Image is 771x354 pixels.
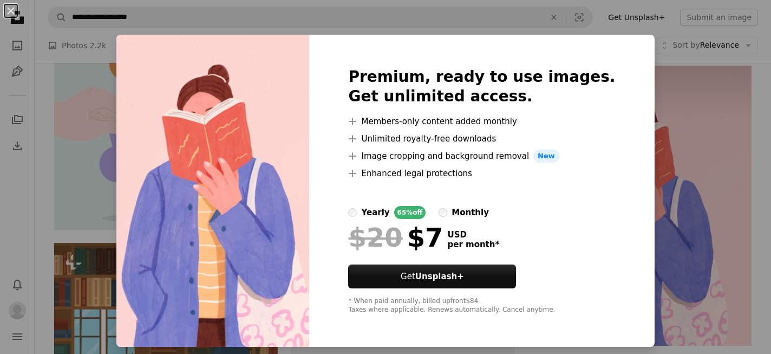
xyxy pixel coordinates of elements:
[116,35,309,347] img: premium_vector-1749231847183-c6e31fc40049
[348,167,615,180] li: Enhanced legal protections
[394,206,426,219] div: 65% off
[439,208,447,217] input: monthly
[348,208,357,217] input: yearly65%off
[447,240,499,249] span: per month *
[348,115,615,128] li: Members-only content added monthly
[348,150,615,163] li: Image cropping and background removal
[533,150,559,163] span: New
[361,206,389,219] div: yearly
[415,272,464,281] strong: Unsplash+
[348,223,443,252] div: $7
[348,265,516,288] a: GetUnsplash+
[348,297,615,314] div: * When paid annually, billed upfront $84 Taxes where applicable. Renews automatically. Cancel any...
[348,132,615,145] li: Unlimited royalty-free downloads
[348,67,615,106] h2: Premium, ready to use images. Get unlimited access.
[348,223,402,252] span: $20
[447,230,499,240] span: USD
[452,206,489,219] div: monthly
